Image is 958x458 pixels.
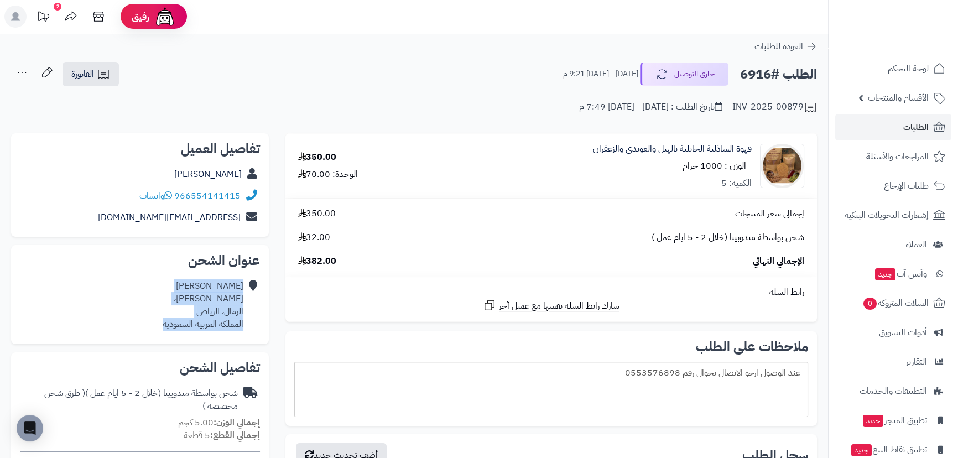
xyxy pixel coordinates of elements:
div: 350.00 [298,151,336,164]
span: الطلبات [903,119,929,135]
div: Open Intercom Messenger [17,415,43,441]
img: ai-face.png [154,6,176,28]
span: الفاتورة [71,67,94,81]
h2: عنوان الشحن [20,254,260,267]
div: شحن بواسطة مندوبينا (خلال 2 - 5 ايام عمل ) [20,387,238,413]
a: العملاء [835,231,951,258]
a: وآتس آبجديد [835,261,951,287]
span: إشعارات التحويلات البنكية [845,207,929,223]
span: لوحة التحكم [888,61,929,76]
small: 5.00 كجم [178,416,260,429]
span: تطبيق المتجر [862,413,927,428]
span: العودة للطلبات [754,40,803,53]
span: ( طرق شحن مخصصة ) [44,387,238,413]
a: الطلبات [835,114,951,140]
h2: تفاصيل الشحن [20,361,260,374]
a: الفاتورة [63,62,119,86]
a: تحديثات المنصة [29,6,57,30]
a: إشعارات التحويلات البنكية [835,202,951,228]
span: إجمالي سعر المنتجات [735,207,804,220]
a: واتساب [139,189,172,202]
a: السلات المتروكة0 [835,290,951,316]
span: رفيق [132,10,149,23]
strong: إجمالي الوزن: [214,416,260,429]
a: [EMAIL_ADDRESS][DOMAIN_NAME] [98,211,241,224]
small: [DATE] - [DATE] 9:21 م [563,69,638,80]
span: جديد [875,268,895,280]
small: - الوزن : 1000 جرام [683,159,752,173]
a: طلبات الإرجاع [835,173,951,199]
span: جديد [863,415,883,427]
div: 2 [54,3,61,11]
h2: ملاحظات على الطلب [294,340,808,353]
div: عند الوصول ارجو الاتصال بجوال رقم 0553576898 [294,362,808,417]
h2: الطلب #6916 [740,63,817,86]
div: تاريخ الطلب : [DATE] - [DATE] 7:49 م [579,101,722,113]
span: المراجعات والأسئلة [866,149,929,164]
strong: إجمالي القطع: [210,429,260,442]
button: جاري التوصيل [640,63,728,86]
span: التقارير [906,354,927,369]
img: 1704009880-WhatsApp%20Image%202023-12-31%20at%209.42.12%20AM%20(1)-90x90.jpeg [761,144,804,188]
span: طلبات الإرجاع [884,178,929,194]
small: 5 قطعة [184,429,260,442]
span: جديد [851,444,872,456]
a: [PERSON_NAME] [174,168,242,181]
a: العودة للطلبات [754,40,817,53]
span: الأقسام والمنتجات [868,90,929,106]
span: العملاء [905,237,927,252]
h2: تفاصيل العميل [20,142,260,155]
a: التطبيقات والخدمات [835,378,951,404]
span: شحن بواسطة مندوبينا (خلال 2 - 5 ايام عمل ) [652,231,804,244]
span: شارك رابط السلة نفسها مع عميل آخر [499,300,619,313]
span: 382.00 [298,255,336,268]
a: المراجعات والأسئلة [835,143,951,170]
div: رابط السلة [290,286,813,299]
div: [PERSON_NAME] [PERSON_NAME]، الرمال، الرياض المملكة العربية السعودية [163,280,243,330]
a: 966554141415 [174,189,241,202]
span: التطبيقات والخدمات [860,383,927,399]
div: الوحدة: 70.00 [298,168,358,181]
div: INV-2025-00879 [732,101,817,114]
img: logo-2.png [883,28,947,51]
span: 32.00 [298,231,330,244]
a: لوحة التحكم [835,55,951,82]
a: شارك رابط السلة نفسها مع عميل آخر [483,299,619,313]
span: تطبيق نقاط البيع [850,442,927,457]
a: تطبيق المتجرجديد [835,407,951,434]
span: أدوات التسويق [879,325,927,340]
div: الكمية: 5 [721,177,752,190]
a: قهوة الشاذلية الحايلية بالهيل والعويدي والزعفران [593,143,752,155]
span: وآتس آب [874,266,927,282]
span: السلات المتروكة [862,295,929,311]
a: التقارير [835,348,951,375]
span: 350.00 [298,207,336,220]
a: أدوات التسويق [835,319,951,346]
span: 0 [863,298,877,310]
span: الإجمالي النهائي [753,255,804,268]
